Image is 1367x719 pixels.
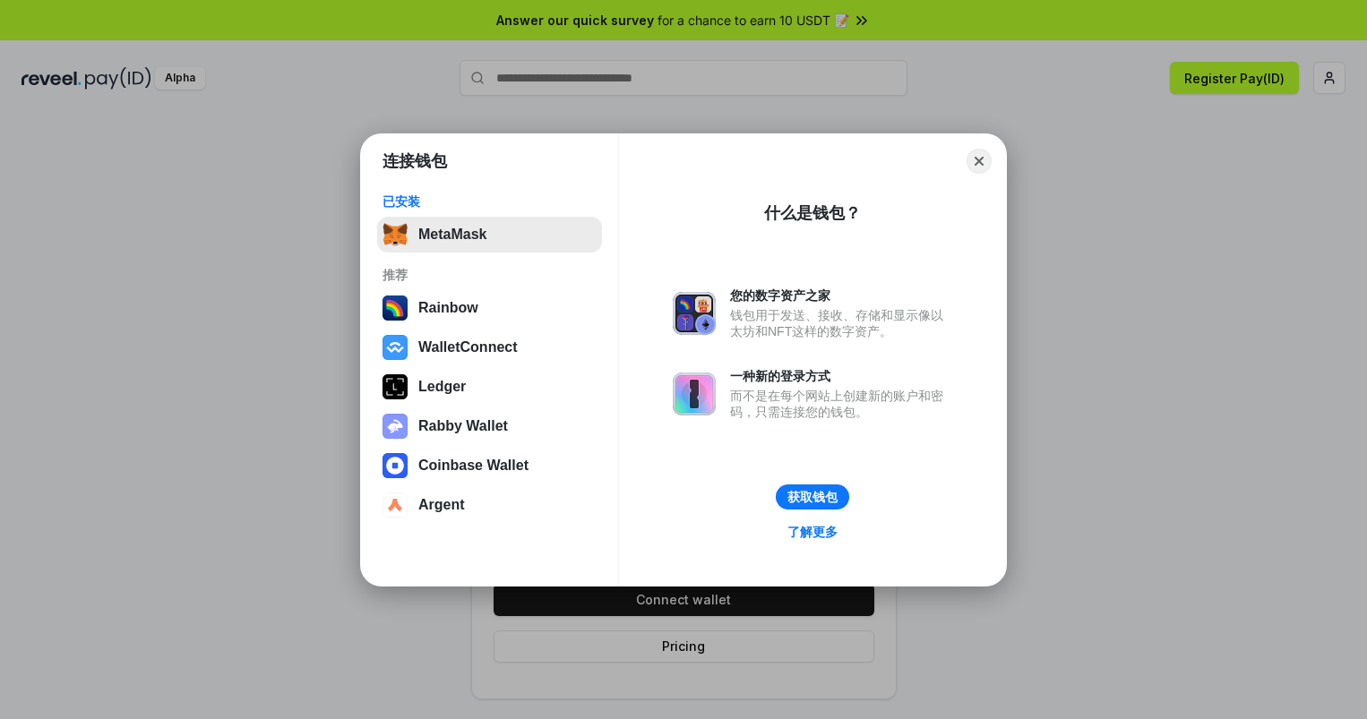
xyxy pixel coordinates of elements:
div: Ledger [418,379,466,395]
div: 钱包用于发送、接收、存储和显示像以太坊和NFT这样的数字资产。 [730,307,952,339]
img: svg+xml,%3Csvg%20width%3D%2228%22%20height%3D%2228%22%20viewBox%3D%220%200%2028%2028%22%20fill%3D... [383,453,408,478]
button: Rabby Wallet [377,408,602,444]
button: Rainbow [377,290,602,326]
div: WalletConnect [418,339,518,355]
div: 一种新的登录方式 [730,368,952,384]
a: 了解更多 [777,520,848,544]
div: MetaMask [418,227,486,243]
button: Ledger [377,369,602,405]
div: 您的数字资产之家 [730,287,952,304]
img: svg+xml,%3Csvg%20xmlns%3D%22http%3A%2F%2Fwww.w3.org%2F2000%2Fsvg%22%20fill%3D%22none%22%20viewBox... [673,292,716,335]
h1: 连接钱包 [383,150,447,172]
div: Rabby Wallet [418,418,508,434]
img: svg+xml,%3Csvg%20xmlns%3D%22http%3A%2F%2Fwww.w3.org%2F2000%2Fsvg%22%20fill%3D%22none%22%20viewBox... [673,372,716,415]
div: Coinbase Wallet [418,458,529,474]
button: MetaMask [377,217,602,253]
button: Coinbase Wallet [377,448,602,484]
button: 获取钱包 [776,484,849,509]
button: Argent [377,487,602,523]
div: 什么是钱包？ [764,202,861,224]
div: 推荐 [383,267,597,283]
img: svg+xml,%3Csvg%20width%3D%22120%22%20height%3D%22120%22%20viewBox%3D%220%200%20120%20120%22%20fil... [383,295,408,321]
button: Close [967,149,992,174]
img: svg+xml,%3Csvg%20width%3D%2228%22%20height%3D%2228%22%20viewBox%3D%220%200%2028%2028%22%20fill%3D... [383,335,408,360]
div: 了解更多 [787,524,838,540]
div: Argent [418,497,465,513]
div: 已安装 [383,193,597,210]
img: svg+xml,%3Csvg%20xmlns%3D%22http%3A%2F%2Fwww.w3.org%2F2000%2Fsvg%22%20width%3D%2228%22%20height%3... [383,374,408,399]
img: svg+xml,%3Csvg%20fill%3D%22none%22%20height%3D%2233%22%20viewBox%3D%220%200%2035%2033%22%20width%... [383,222,408,247]
button: WalletConnect [377,330,602,365]
img: svg+xml,%3Csvg%20xmlns%3D%22http%3A%2F%2Fwww.w3.org%2F2000%2Fsvg%22%20fill%3D%22none%22%20viewBox... [383,414,408,439]
div: 获取钱包 [787,489,838,505]
div: 而不是在每个网站上创建新的账户和密码，只需连接您的钱包。 [730,388,952,420]
img: svg+xml,%3Csvg%20width%3D%2228%22%20height%3D%2228%22%20viewBox%3D%220%200%2028%2028%22%20fill%3D... [383,492,408,518]
div: Rainbow [418,300,478,316]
